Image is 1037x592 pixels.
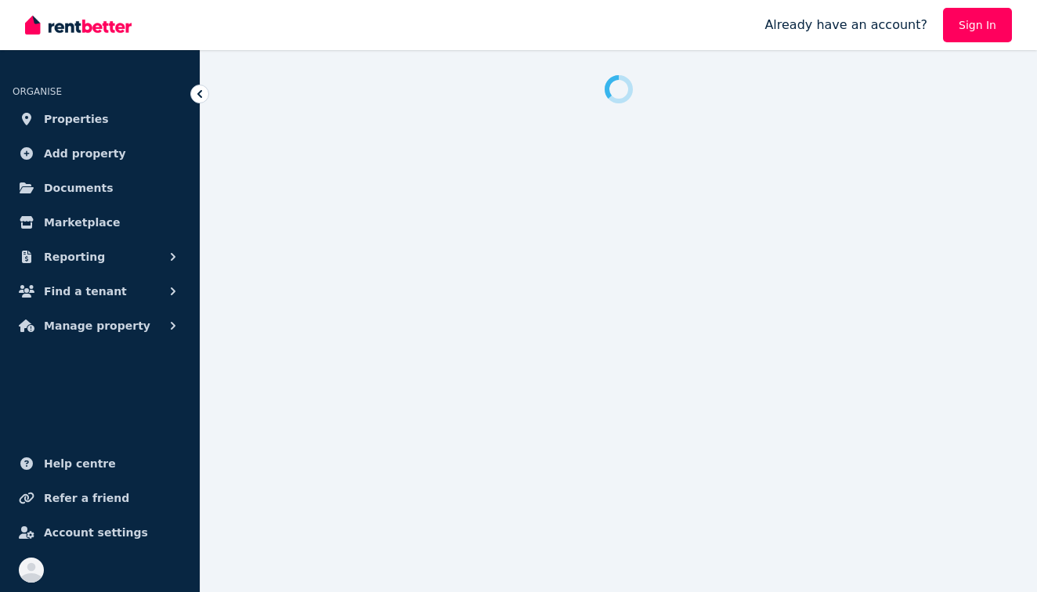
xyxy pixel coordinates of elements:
a: Documents [13,172,187,204]
button: Find a tenant [13,276,187,307]
span: Reporting [44,247,105,266]
span: Already have an account? [764,16,927,34]
span: Add property [44,144,126,163]
a: Add property [13,138,187,169]
a: Refer a friend [13,482,187,514]
span: Documents [44,179,114,197]
img: RentBetter [25,13,132,37]
span: Account settings [44,523,148,542]
span: ORGANISE [13,86,62,97]
span: Refer a friend [44,489,129,507]
button: Manage property [13,310,187,341]
button: Reporting [13,241,187,273]
span: Help centre [44,454,116,473]
a: Marketplace [13,207,187,238]
a: Sign In [943,8,1012,42]
span: Properties [44,110,109,128]
span: Find a tenant [44,282,127,301]
span: Marketplace [44,213,120,232]
a: Help centre [13,448,187,479]
span: Manage property [44,316,150,335]
a: Account settings [13,517,187,548]
a: Properties [13,103,187,135]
